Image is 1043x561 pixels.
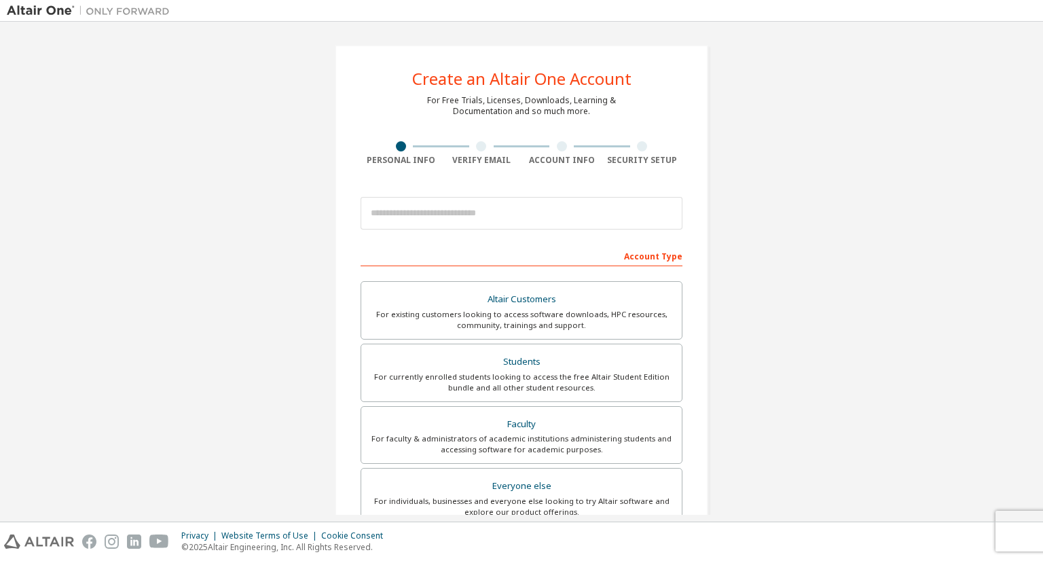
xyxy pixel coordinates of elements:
[369,433,674,455] div: For faculty & administrators of academic institutions administering students and accessing softwa...
[369,309,674,331] div: For existing customers looking to access software downloads, HPC resources, community, trainings ...
[181,541,391,553] p: © 2025 Altair Engineering, Inc. All Rights Reserved.
[369,290,674,309] div: Altair Customers
[441,155,522,166] div: Verify Email
[602,155,683,166] div: Security Setup
[4,535,74,549] img: altair_logo.svg
[521,155,602,166] div: Account Info
[369,372,674,393] div: For currently enrolled students looking to access the free Altair Student Edition bundle and all ...
[369,352,674,372] div: Students
[7,4,177,18] img: Altair One
[221,530,321,541] div: Website Terms of Use
[127,535,141,549] img: linkedin.svg
[412,71,632,87] div: Create an Altair One Account
[361,245,682,266] div: Account Type
[369,477,674,496] div: Everyone else
[149,535,169,549] img: youtube.svg
[427,95,616,117] div: For Free Trials, Licenses, Downloads, Learning & Documentation and so much more.
[105,535,119,549] img: instagram.svg
[361,155,441,166] div: Personal Info
[321,530,391,541] div: Cookie Consent
[82,535,96,549] img: facebook.svg
[369,496,674,518] div: For individuals, businesses and everyone else looking to try Altair software and explore our prod...
[181,530,221,541] div: Privacy
[369,415,674,434] div: Faculty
